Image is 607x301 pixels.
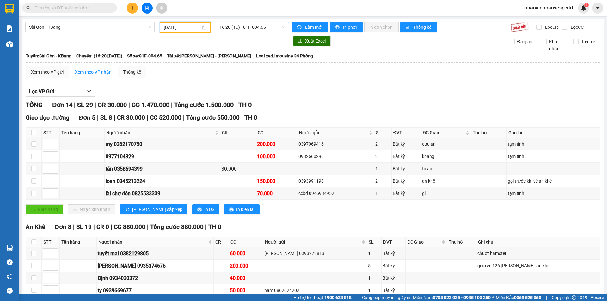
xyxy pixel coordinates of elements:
[26,101,43,109] span: TỔNG
[511,22,529,32] img: 9k=
[147,223,149,231] span: |
[60,237,97,247] th: Tên hàng
[106,153,219,160] div: 0977104329
[100,114,112,121] span: SL 8
[77,101,93,109] span: SL 29
[98,238,207,245] span: Người nhận
[236,206,254,213] span: In biên lai
[298,190,373,197] div: ccbd 0946934952
[422,153,470,160] div: kbang
[5,5,56,13] div: Bình Thạnh
[6,245,13,251] img: warehouse-icon
[592,3,603,14] button: caret-down
[117,114,145,121] span: CR 30.000
[26,53,71,58] b: Tuyến: Sài Gòn - KBang
[330,22,363,32] button: printerIn phơi
[393,178,420,184] div: Bất kỳ
[95,101,96,109] span: |
[114,114,115,121] span: |
[508,178,599,184] div: gọi trước khi về an khê
[106,177,219,185] div: loan 0345213224
[5,6,15,13] span: Gửi:
[60,5,115,21] div: Văn Phòng Pleiku
[423,129,464,136] span: ĐC Giao
[422,190,470,197] div: gl
[364,22,399,32] button: In đơn chọn
[508,153,599,160] div: tạm tính
[98,262,212,270] div: [PERSON_NAME] 0935374676
[305,38,326,45] span: Xuất Excel
[6,25,13,32] img: solution-icon
[496,294,541,301] span: Miền Bắc
[585,3,587,7] span: 1
[127,3,138,14] button: plus
[422,141,470,147] div: cửu an
[106,165,219,173] div: tấn 0358694399
[230,250,262,257] div: 60.000
[507,128,600,138] th: Ghi chú
[256,52,313,59] span: Loại xe: Limousine 34 Phòng
[26,114,70,121] span: Giao dọc đường
[197,207,202,212] span: printer
[60,21,115,28] div: playku
[5,4,14,14] img: logo-vxr
[73,223,75,231] span: |
[230,286,262,294] div: 50.000
[256,128,298,138] th: CC
[60,6,76,13] span: Nhận:
[93,223,95,231] span: |
[413,294,491,301] span: Miền Nam
[298,141,373,147] div: 0397069416
[383,262,405,269] div: Bất kỳ
[382,237,406,247] th: ĐVT
[26,223,45,231] span: An Khê
[393,141,420,147] div: Bất kỳ
[595,5,601,11] span: caret-down
[214,237,229,247] th: CR
[164,24,201,31] input: 13/08/2025
[471,128,507,138] th: Thu hộ
[400,22,437,32] button: bar-chartThống kê
[368,287,380,294] div: 1
[96,223,109,231] span: CR 0
[257,177,297,185] div: 150.000
[219,22,285,32] span: 16:20 (TC) - 81F-004.65
[393,190,420,197] div: Bất kỳ
[60,40,70,47] span: DĐ:
[305,24,323,31] span: Làm mới
[368,274,380,281] div: 1
[97,114,99,121] span: |
[26,87,95,97] button: Lọc VP Gửi
[257,140,297,148] div: 200.000
[393,165,420,172] div: Bất kỳ
[375,165,390,172] div: 1
[407,238,440,245] span: ĐC Giao
[368,262,380,269] div: 5
[298,153,373,160] div: 0982660296
[76,52,122,59] span: Chuyến: (16:20 [DATE])
[229,207,234,212] span: printer
[447,237,476,247] th: Thu hộ
[7,274,13,280] span: notification
[29,22,151,32] span: Sài Gòn - KBang
[132,206,182,213] span: [PERSON_NAME] sắp xếp
[68,204,115,214] button: downloadNhập kho nhận
[150,114,181,121] span: CC 520.000
[413,24,432,31] span: Thống kê
[186,114,240,121] span: Tổng cước 550.000
[383,250,405,257] div: Bất kỳ
[508,190,599,197] div: tạm tính
[265,238,361,245] span: Người gửi
[26,6,31,10] span: search
[125,207,130,212] span: sort-ascending
[422,178,470,184] div: an khê
[393,153,420,160] div: Bất kỳ
[7,259,13,265] span: question-circle
[543,24,559,31] span: Lọc CR
[75,69,112,75] div: Xem theo VP nhận
[568,24,585,31] span: Lọc CC
[514,295,541,300] strong: 0369 525 060
[492,296,494,299] span: ⚪️
[98,250,212,257] div: tuyết mai 0382129805
[98,286,212,294] div: ty 0939669677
